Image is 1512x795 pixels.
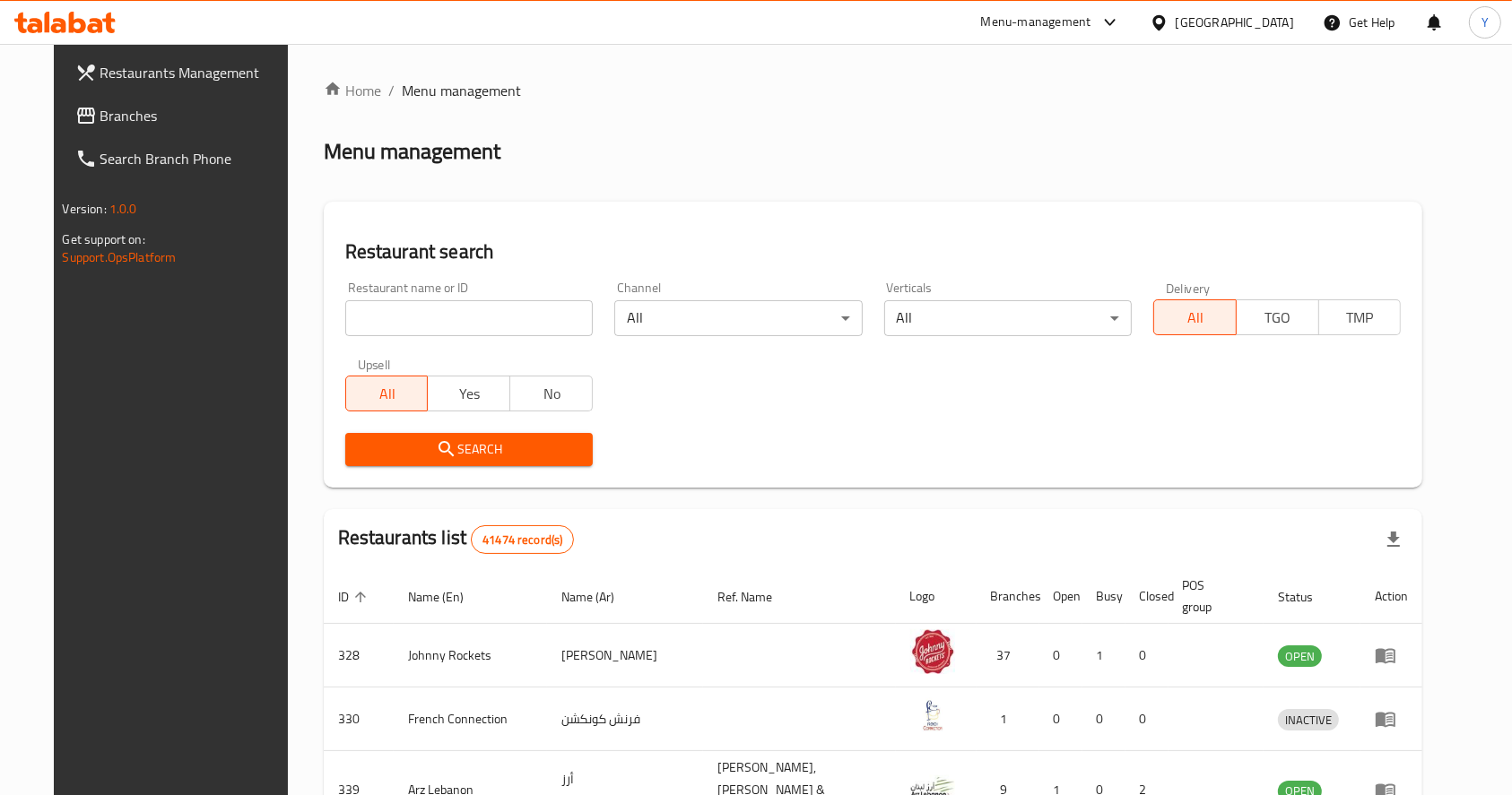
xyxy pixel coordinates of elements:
[345,300,593,336] input: Search for restaurant name or ID..
[1375,644,1408,666] div: Menu
[402,80,521,101] span: Menu management
[910,693,955,738] img: French Connection
[435,381,503,407] span: Yes
[1482,13,1489,32] span: Y
[61,94,307,137] a: Branches
[1278,646,1322,667] span: OPEN
[345,238,1402,265] h2: Restaurant search
[100,148,292,169] span: Search Branch Phone
[63,197,107,220] span: Version:
[1278,586,1336,608] span: Status
[338,586,372,608] span: ID
[345,376,429,411] button: All
[614,300,862,336] div: All
[1039,569,1082,624] th: Open
[1278,709,1339,730] div: INACTIVE
[360,438,578,461] span: Search
[471,525,574,554] div: Total records count
[109,197,137,220] span: 1.0.0
[353,381,421,407] span: All
[1161,305,1230,331] span: All
[1082,569,1125,624] th: Busy
[61,137,307,180] a: Search Branch Phone
[1082,624,1125,687] td: 1
[910,629,955,674] img: Johnny Rockets
[100,62,292,83] span: Restaurants Management
[1318,299,1402,335] button: TMP
[100,105,292,126] span: Branches
[388,80,395,101] li: /
[896,569,977,624] th: Logo
[884,300,1132,336] div: All
[977,569,1039,624] th: Branches
[1244,305,1312,331] span: TGO
[1372,518,1415,561] div: Export file
[717,586,795,608] span: Ref. Name
[61,51,307,94] a: Restaurants Management
[977,687,1039,751] td: 1
[561,586,638,608] span: Name (Ar)
[1183,575,1243,618] span: POS group
[1278,645,1322,667] div: OPEN
[1360,569,1422,624] th: Action
[394,687,548,751] td: French Connection
[358,358,391,370] label: Upsell
[1326,305,1395,331] span: TMP
[1236,299,1319,335] button: TGO
[547,624,703,687] td: [PERSON_NAME]
[509,376,593,411] button: No
[427,376,510,411] button: Yes
[324,624,394,687] td: 328
[345,433,593,466] button: Search
[324,687,394,751] td: 330
[517,381,586,407] span: No
[394,624,548,687] td: Johnny Rockets
[324,80,381,101] a: Home
[1125,687,1169,751] td: 0
[1082,687,1125,751] td: 0
[338,524,575,554] h2: Restaurants list
[63,228,145,251] span: Get support on:
[1039,687,1082,751] td: 0
[1125,624,1169,687] td: 0
[981,12,1091,33] div: Menu-management
[324,80,1423,101] nav: breadcrumb
[1375,708,1408,730] div: Menu
[472,531,573,549] span: 41474 record(s)
[408,586,487,608] span: Name (En)
[977,624,1039,687] td: 37
[1153,299,1237,335] button: All
[1278,710,1339,730] span: INACTIVE
[1166,281,1211,294] label: Delivery
[324,137,500,166] h2: Menu management
[547,687,703,751] td: فرنش كونكشن
[1176,13,1294,32] div: [GEOGRAPHIC_DATA]
[1039,624,1082,687] td: 0
[1125,569,1169,624] th: Closed
[63,246,177,269] a: Support.OpsPlatform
